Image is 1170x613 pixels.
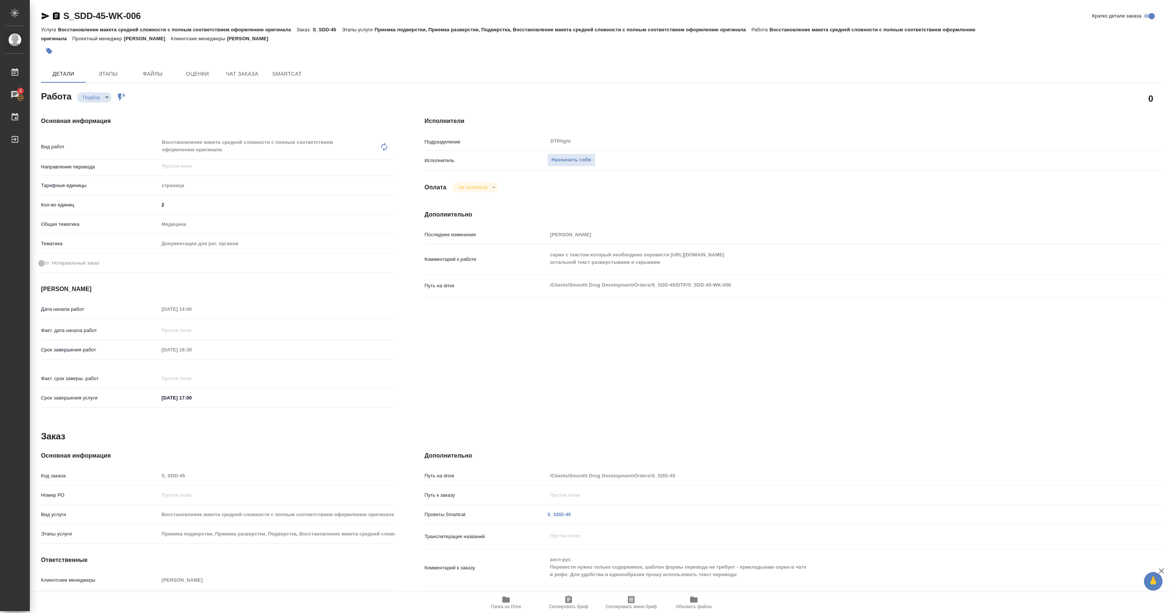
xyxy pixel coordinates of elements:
a: 3 [2,85,28,104]
h4: Оплата [424,183,446,192]
div: Медицина [159,218,395,231]
button: Скопировать ссылку [52,12,61,20]
span: Файлы [135,69,171,79]
h2: 0 [1148,92,1153,105]
input: Пустое поле [159,344,224,355]
h4: Дополнительно [424,210,1162,219]
p: Дата начала работ [41,306,159,313]
p: Вид услуги [41,511,159,518]
p: Приемка подверстки, Приемка разверстки, Подверстка, Восстановление макета средней сложности с пол... [374,27,751,32]
button: Папка на Drive [475,592,537,613]
button: Подбор [81,94,102,101]
span: 🙏 [1147,573,1160,589]
button: Скопировать мини-бриф [600,592,663,613]
p: Подразделение [424,138,547,146]
p: Тематика [41,240,159,247]
input: Пустое поле [547,229,1100,240]
p: Исполнитель [424,157,547,164]
span: Детали [45,69,81,79]
a: S_SDD-45 [547,512,571,517]
input: Пустое поле [547,490,1100,500]
div: Подбор [452,182,498,192]
span: Скопировать бриф [549,604,588,609]
h2: Заказ [41,430,65,442]
a: S_SDD-45-WK-006 [63,11,141,21]
p: [PERSON_NAME] [124,36,171,41]
p: Общая тематика [41,221,159,228]
span: Назначить себя [551,156,591,164]
h4: Исполнители [424,117,1162,126]
input: ✎ Введи что-нибудь [159,392,224,403]
button: 🙏 [1144,572,1163,591]
h4: Ответственные [41,556,395,565]
p: Комментарий к заказу [424,564,547,572]
p: S_SDD-45 [313,27,342,32]
button: Скопировать бриф [537,592,600,613]
p: Услуга [41,27,58,32]
span: Кратко детали заказа [1092,12,1141,20]
span: Обновить файлы [676,604,712,609]
p: Последнее изменение [424,231,547,238]
p: Направление перевода [41,163,159,171]
p: Путь к заказу [424,492,547,499]
p: Кол-во единиц [41,201,159,209]
button: Назначить себя [547,154,595,167]
h4: [PERSON_NAME] [41,285,395,294]
p: Этапы услуги [342,27,374,32]
p: Факт. дата начала работ [41,327,159,334]
span: Чат заказа [224,69,260,79]
p: Комментарий к работе [424,256,547,263]
p: Заказ: [297,27,313,32]
h4: Основная информация [41,451,395,460]
p: Этапы услуги [41,530,159,538]
span: 3 [15,87,26,95]
input: Пустое поле [161,162,377,171]
span: Оценки [180,69,215,79]
p: Вид работ [41,143,159,151]
input: Пустое поле [159,325,224,336]
button: Обновить файлы [663,592,725,613]
button: Скопировать ссылку для ЯМессенджера [41,12,50,20]
p: Путь на drive [424,282,547,290]
p: Работа [752,27,770,32]
div: Подбор [77,92,111,102]
button: Не оплачена [456,184,489,190]
p: Клиентские менеджеры [41,576,159,584]
span: Скопировать мини-бриф [605,604,657,609]
textarea: /Clients/Smooth Drug Development/Orders/S_SDD-45/DTP/S_SDD-45-WK-006 [547,279,1100,291]
h4: Дополнительно [424,451,1162,460]
input: Пустое поле [159,575,395,585]
p: Клиентские менеджеры [171,36,227,41]
button: Добавить тэг [41,43,57,59]
div: страница [159,179,395,192]
p: Путь на drive [424,472,547,480]
input: ✎ Введи что-нибудь [159,199,395,210]
p: Восстановление макета средней сложности с полным соответствием оформлению оригинала [58,27,296,32]
input: Пустое поле [159,509,395,520]
span: Нотариальный заказ [52,259,99,267]
p: Факт. срок заверш. работ [41,375,159,382]
div: Документация для рег. органов [159,237,395,250]
p: [PERSON_NAME] [227,36,274,41]
p: Срок завершения услуги [41,394,159,402]
input: Пустое поле [159,470,395,481]
p: Проектный менеджер [72,36,124,41]
input: Пустое поле [547,470,1100,481]
textarea: скрин с текстом который необходимо перевести [URL][DOMAIN_NAME] остальной текст разверстываем и с... [547,249,1100,269]
input: Пустое поле [159,304,224,315]
span: Папка на Drive [491,604,521,609]
span: Этапы [90,69,126,79]
input: Пустое поле [159,373,224,384]
span: SmartCat [269,69,305,79]
p: Проекты Smartcat [424,511,547,518]
h2: Работа [41,89,72,102]
input: Пустое поле [159,490,395,500]
h4: Основная информация [41,117,395,126]
p: Транслитерация названий [424,533,547,540]
p: Тарифные единицы [41,182,159,189]
textarea: англ-рус Перевести нужно только содержимое, шаблон формы перевода не требует - прикладываю скрин ... [547,553,1100,581]
p: Срок завершения работ [41,346,159,354]
p: Код заказа [41,472,159,480]
input: Пустое поле [159,528,395,539]
p: Номер РО [41,492,159,499]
